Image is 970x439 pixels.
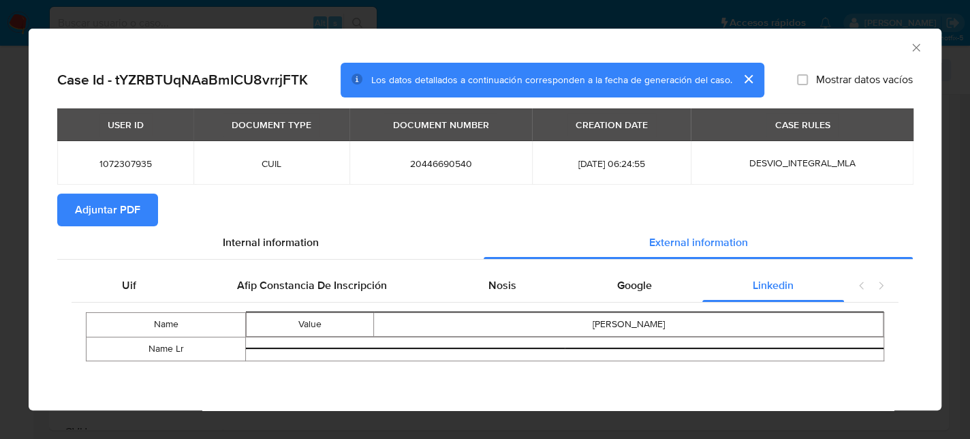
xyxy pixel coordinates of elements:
[567,113,656,136] div: CREATION DATE
[210,157,333,170] span: CUIL
[223,113,319,136] div: DOCUMENT TYPE
[816,73,913,87] span: Mostrar datos vacíos
[223,234,319,250] span: Internal information
[237,277,387,293] span: Afip Constancia De Inscripción
[617,277,652,293] span: Google
[72,269,844,302] div: Detailed external info
[649,234,748,250] span: External information
[57,71,308,89] h2: Case Id - tYZRBTUqNAaBmICU8vrrjFTK
[87,312,246,337] td: Name
[75,195,140,225] span: Adjuntar PDF
[732,63,764,95] button: cerrar
[384,113,497,136] div: DOCUMENT NUMBER
[247,312,374,336] td: Value
[488,277,516,293] span: Nosis
[753,277,794,293] span: Linkedin
[548,157,675,170] span: [DATE] 06:24:55
[766,113,838,136] div: CASE RULES
[57,194,158,226] button: Adjuntar PDF
[57,226,913,259] div: Detailed info
[371,73,732,87] span: Los datos detallados a continuación corresponden a la fecha de generación del caso.
[74,157,177,170] span: 1072307935
[29,29,941,410] div: closure-recommendation-modal
[749,156,856,170] span: DESVIO_INTEGRAL_MLA
[99,113,152,136] div: USER ID
[374,318,883,331] div: [PERSON_NAME]
[909,41,922,53] button: Cerrar ventana
[797,74,808,85] input: Mostrar datos vacíos
[122,277,136,293] span: Uif
[87,337,246,361] td: Name Lr
[366,157,515,170] span: 20446690540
